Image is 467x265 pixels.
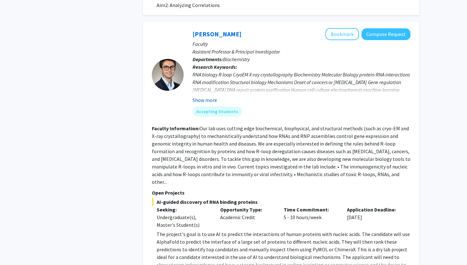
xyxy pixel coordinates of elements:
[347,206,401,213] p: Application Deadline:
[220,206,274,213] p: Opportunity Type:
[193,64,237,70] b: Research Keywords:
[325,28,359,40] button: Add Charles Bou-Nader to Bookmarks
[193,48,410,55] p: Assistant Professor & Principal Investigator
[193,40,410,48] p: Faculty
[157,206,211,213] p: Seeking:
[152,125,200,132] b: Faculty Information:
[157,213,211,229] div: Undergraduate(s), Master's Student(s)
[5,236,27,260] iframe: Chat
[152,189,410,197] p: Open Projects
[215,206,279,229] div: Academic Credit
[342,206,406,229] div: [DATE]
[362,28,410,40] button: Compose Request to Charles Bou-Nader
[193,96,217,104] button: Show more
[193,56,223,62] b: Departments:
[223,56,250,62] span: Biochemistry
[279,206,342,229] div: 5 - 10 hours/week
[193,30,241,38] a: [PERSON_NAME]
[152,125,410,185] fg-read-more: Our lab uses cutting edge biochemical, biophysical, and structural methods (such as cryo-EM and X...
[152,198,410,206] span: AI-guided discovery of RNA binding proteins
[284,206,338,213] p: Time Commitment:
[193,106,242,117] mat-chip: Accepting Students
[193,71,410,101] div: RNA biology R-loop CryoEM X-ray crystallography Biochemistry Molecular Biology protein-RNA intera...
[157,1,410,9] p: Aim2: Analyzing Correlations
